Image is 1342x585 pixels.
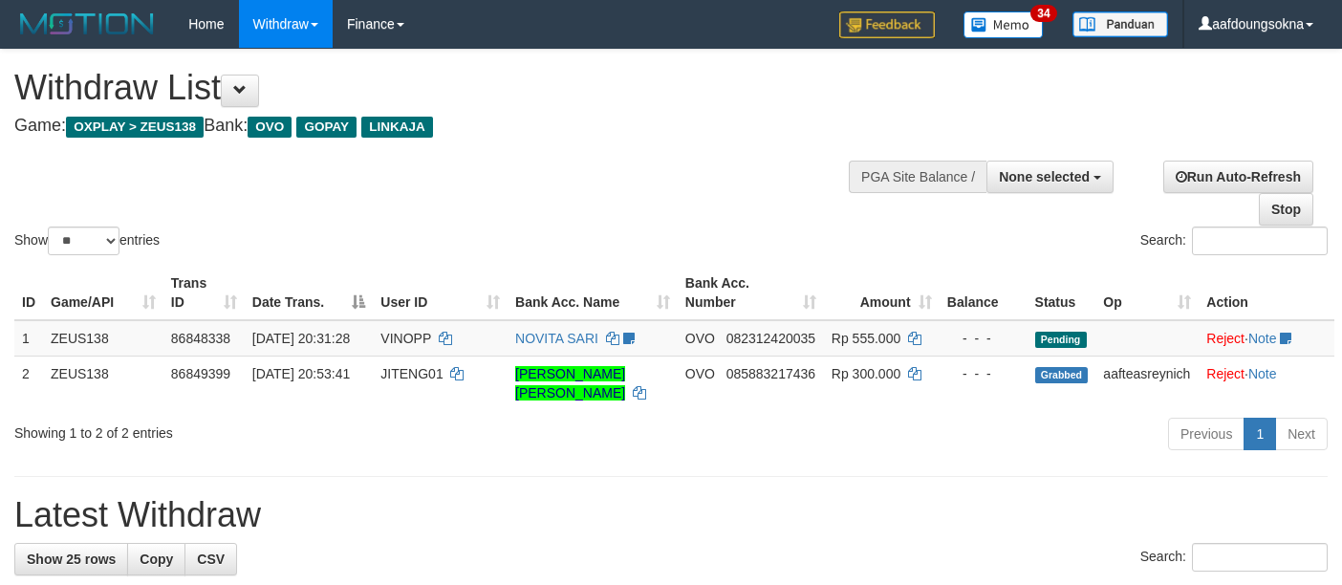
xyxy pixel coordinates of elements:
th: User ID: activate to sort column ascending [373,266,508,320]
img: Button%20Memo.svg [963,11,1044,38]
span: OVO [685,366,715,381]
img: MOTION_logo.png [14,10,160,38]
td: ZEUS138 [43,356,163,410]
span: VINOPP [380,331,431,346]
span: Copy 082312420035 to clipboard [726,331,815,346]
th: Game/API: activate to sort column ascending [43,266,163,320]
td: · [1199,356,1334,410]
div: - - - [947,329,1020,348]
a: Reject [1206,331,1245,346]
a: CSV [184,543,237,575]
td: · [1199,320,1334,357]
span: JITENG01 [380,366,443,381]
h1: Withdraw List [14,69,876,107]
span: OVO [685,331,715,346]
a: Show 25 rows [14,543,128,575]
span: Rp 300.000 [832,366,900,381]
div: PGA Site Balance / [849,161,986,193]
th: Bank Acc. Name: activate to sort column ascending [508,266,678,320]
span: Copy [140,552,173,567]
span: OVO [248,117,292,138]
span: [DATE] 20:31:28 [252,331,350,346]
h1: Latest Withdraw [14,496,1328,534]
div: Showing 1 to 2 of 2 entries [14,416,545,443]
td: 2 [14,356,43,410]
a: NOVITA SARI [515,331,598,346]
td: ZEUS138 [43,320,163,357]
span: Copy 085883217436 to clipboard [726,366,815,381]
button: None selected [986,161,1114,193]
span: 34 [1030,5,1056,22]
span: 86848338 [171,331,230,346]
th: Date Trans.: activate to sort column descending [245,266,374,320]
span: 86849399 [171,366,230,381]
a: Run Auto-Refresh [1163,161,1313,193]
img: Feedback.jpg [839,11,935,38]
span: [DATE] 20:53:41 [252,366,350,381]
img: panduan.png [1072,11,1168,37]
td: aafteasreynich [1095,356,1199,410]
a: Next [1275,418,1328,450]
a: Note [1248,366,1277,381]
label: Search: [1140,227,1328,255]
span: None selected [999,169,1090,184]
th: Bank Acc. Number: activate to sort column ascending [678,266,824,320]
span: CSV [197,552,225,567]
a: 1 [1244,418,1276,450]
select: Showentries [48,227,119,255]
a: Previous [1168,418,1245,450]
span: LINKAJA [361,117,433,138]
a: Stop [1259,193,1313,226]
span: Show 25 rows [27,552,116,567]
th: Status [1028,266,1096,320]
label: Show entries [14,227,160,255]
span: OXPLAY > ZEUS138 [66,117,204,138]
span: GOPAY [296,117,357,138]
h4: Game: Bank: [14,117,876,136]
div: - - - [947,364,1020,383]
th: Action [1199,266,1334,320]
label: Search: [1140,543,1328,572]
span: Grabbed [1035,367,1089,383]
a: Reject [1206,366,1245,381]
a: Note [1248,331,1277,346]
th: Amount: activate to sort column ascending [824,266,940,320]
td: 1 [14,320,43,357]
th: ID [14,266,43,320]
input: Search: [1192,227,1328,255]
span: Pending [1035,332,1087,348]
a: Copy [127,543,185,575]
input: Search: [1192,543,1328,572]
span: Rp 555.000 [832,331,900,346]
th: Balance [940,266,1028,320]
th: Trans ID: activate to sort column ascending [163,266,245,320]
th: Op: activate to sort column ascending [1095,266,1199,320]
a: [PERSON_NAME] [PERSON_NAME] [515,366,625,401]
